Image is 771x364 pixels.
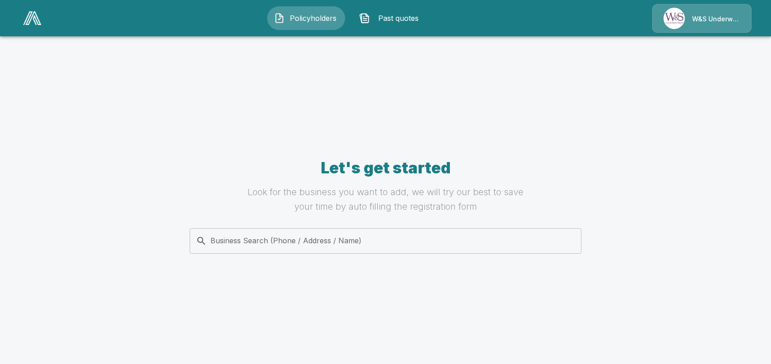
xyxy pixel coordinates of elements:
img: AA Logo [23,11,41,25]
h4: Let's get started [242,158,529,177]
img: Policyholders Icon [274,13,285,24]
h6: Look for the business you want to add, we will try our best to save your time by auto filling the... [242,185,529,214]
button: Past quotes IconPast quotes [352,6,430,30]
button: Policyholders IconPolicyholders [267,6,345,30]
span: Policyholders [288,13,338,24]
span: Past quotes [374,13,424,24]
img: Past quotes Icon [359,13,370,24]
